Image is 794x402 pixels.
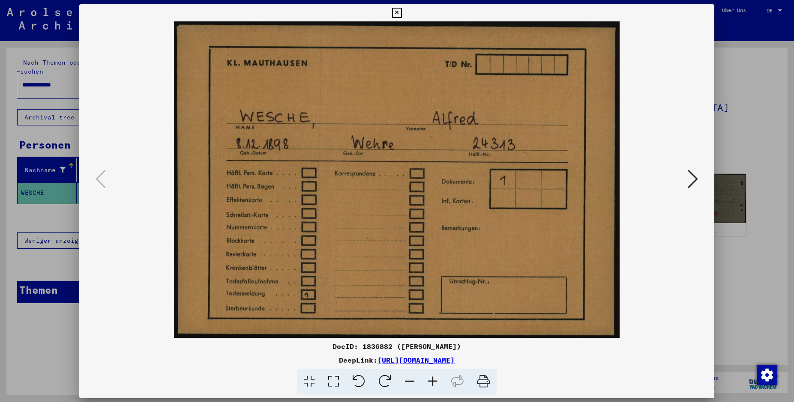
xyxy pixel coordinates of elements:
[108,21,685,338] img: 001.jpg
[378,356,455,364] a: [URL][DOMAIN_NAME]
[79,341,714,351] div: DocID: 1836882 ([PERSON_NAME])
[79,355,714,365] div: DeepLink:
[756,364,777,385] div: Zustimmung ändern
[757,365,777,385] img: Zustimmung ändern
